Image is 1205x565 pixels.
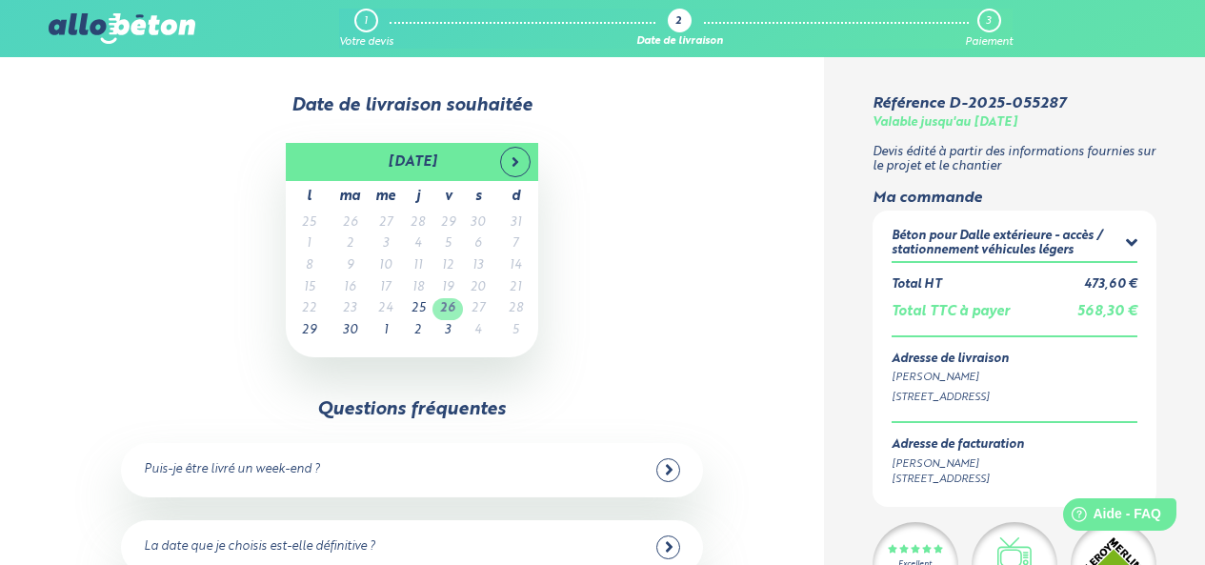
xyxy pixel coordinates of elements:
[286,320,331,342] td: 29
[286,181,331,212] th: l
[331,320,368,342] td: 30
[492,181,538,212] th: d
[339,9,393,49] a: 1 Votre devis
[432,298,463,320] td: 26
[144,463,320,477] div: Puis-je être livré un week-end ?
[368,277,403,299] td: 17
[892,370,1138,386] div: [PERSON_NAME]
[873,146,1157,173] p: Devis édité à partir des informations fournies sur le projet et le chantier
[892,353,1138,367] div: Adresse de livraison
[368,233,403,255] td: 3
[364,15,368,28] div: 1
[965,9,1013,49] a: 3 Paiement
[965,36,1013,49] div: Paiement
[339,36,393,49] div: Votre devis
[403,277,432,299] td: 18
[286,277,331,299] td: 15
[403,181,432,212] th: j
[892,456,1024,473] div: [PERSON_NAME]
[492,233,538,255] td: 7
[286,255,331,277] td: 8
[403,233,432,255] td: 4
[492,212,538,234] td: 31
[892,278,941,293] div: Total HT
[331,298,368,320] td: 23
[403,255,432,277] td: 11
[331,255,368,277] td: 9
[463,277,492,299] td: 20
[463,255,492,277] td: 13
[286,233,331,255] td: 1
[492,277,538,299] td: 21
[286,212,331,234] td: 25
[892,390,1138,406] div: [STREET_ADDRESS]
[317,399,506,420] div: Questions fréquentes
[49,13,195,44] img: allobéton
[432,255,463,277] td: 12
[636,9,723,49] a: 2 Date de livraison
[463,298,492,320] td: 27
[368,255,403,277] td: 10
[873,190,1157,207] div: Ma commande
[403,298,432,320] td: 25
[463,320,492,342] td: 4
[892,438,1024,453] div: Adresse de facturation
[432,320,463,342] td: 3
[675,16,681,29] div: 2
[368,181,403,212] th: me
[368,298,403,320] td: 24
[873,95,1066,112] div: Référence D-2025-055287
[636,36,723,49] div: Date de livraison
[892,304,1010,320] div: Total TTC à payer
[892,472,1024,488] div: [STREET_ADDRESS]
[331,212,368,234] td: 26
[892,230,1126,257] div: Béton pour Dalle extérieure - accès / stationnement véhicules légers
[368,320,403,342] td: 1
[403,212,432,234] td: 28
[1077,305,1137,318] span: 568,30 €
[286,298,331,320] td: 22
[892,230,1138,261] summary: Béton pour Dalle extérieure - accès / stationnement véhicules légers
[492,255,538,277] td: 14
[49,95,776,116] div: Date de livraison souhaitée
[331,233,368,255] td: 2
[492,298,538,320] td: 28
[463,212,492,234] td: 30
[463,233,492,255] td: 6
[144,540,375,555] div: La date que je choisis est-elle définitive ?
[432,212,463,234] td: 29
[331,277,368,299] td: 16
[492,320,538,342] td: 5
[331,143,492,181] th: [DATE]
[873,116,1017,131] div: Valable jusqu'au [DATE]
[432,277,463,299] td: 19
[403,320,432,342] td: 2
[368,212,403,234] td: 27
[432,233,463,255] td: 5
[331,181,368,212] th: ma
[463,181,492,212] th: s
[986,15,991,28] div: 3
[432,181,463,212] th: v
[1035,491,1184,544] iframe: Help widget launcher
[1084,278,1137,293] div: 473,60 €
